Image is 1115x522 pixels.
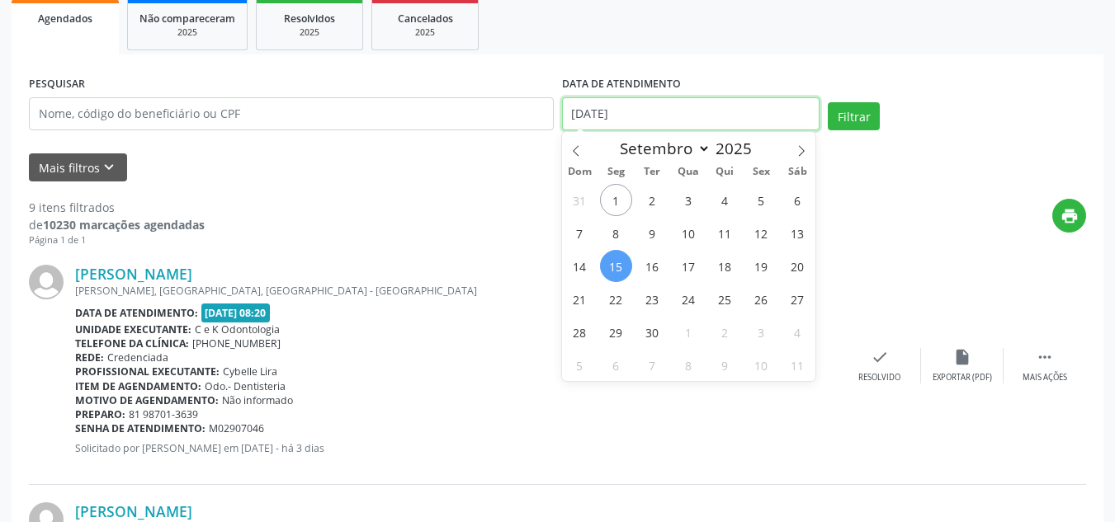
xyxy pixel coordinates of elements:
[673,250,705,282] span: Setembro 17, 2025
[709,184,741,216] span: Setembro 4, 2025
[709,316,741,348] span: Outubro 2, 2025
[75,265,192,283] a: [PERSON_NAME]
[745,217,777,249] span: Setembro 12, 2025
[1023,372,1067,383] div: Mais ações
[75,421,206,435] b: Senha de atendimento:
[562,72,681,97] label: DATA DE ATENDIMENTO
[75,441,839,455] p: Solicitado por [PERSON_NAME] em [DATE] - há 3 dias
[564,217,596,249] span: Setembro 7, 2025
[709,283,741,315] span: Setembro 25, 2025
[223,364,277,379] span: Cybelle Lira
[43,217,205,233] strong: 10230 marcações agendadas
[743,167,779,177] span: Sex
[711,138,765,159] input: Year
[139,26,235,39] div: 2025
[29,97,554,130] input: Nome, código do beneficiário ou CPF
[268,26,351,39] div: 2025
[139,12,235,26] span: Não compareceram
[75,336,189,350] b: Telefone da clínica:
[75,364,220,379] b: Profissional executante:
[75,306,198,320] b: Data de atendimento:
[100,158,118,176] i: keyboard_arrow_down
[673,184,705,216] span: Setembro 3, 2025
[636,217,669,249] span: Setembro 9, 2025
[782,349,814,381] span: Outubro 11, 2025
[129,407,198,421] span: 81 98701-3639
[29,265,64,299] img: img
[953,348,971,366] i: insert_drive_file
[107,350,168,364] span: Credenciada
[222,393,293,407] span: Não informado
[745,283,777,315] span: Setembro 26, 2025
[673,349,705,381] span: Outubro 8, 2025
[284,12,335,26] span: Resolvidos
[75,350,104,364] b: Rede:
[858,372,900,383] div: Resolvido
[75,502,192,520] a: [PERSON_NAME]
[598,167,634,177] span: Seg
[1052,199,1086,233] button: print
[709,217,741,249] span: Setembro 11, 2025
[1036,348,1054,366] i: 
[29,233,205,247] div: Página 1 de 1
[564,283,596,315] span: Setembro 21, 2025
[600,250,632,282] span: Setembro 15, 2025
[564,250,596,282] span: Setembro 14, 2025
[782,283,814,315] span: Setembro 27, 2025
[600,217,632,249] span: Setembro 8, 2025
[29,72,85,97] label: PESQUISAR
[29,153,127,182] button: Mais filtroskeyboard_arrow_down
[1061,207,1079,225] i: print
[673,283,705,315] span: Setembro 24, 2025
[745,349,777,381] span: Outubro 10, 2025
[75,393,219,407] b: Motivo de agendamento:
[564,184,596,216] span: Agosto 31, 2025
[192,336,281,350] span: [PHONE_NUMBER]
[673,316,705,348] span: Outubro 1, 2025
[782,217,814,249] span: Setembro 13, 2025
[673,217,705,249] span: Setembro 10, 2025
[782,184,814,216] span: Setembro 6, 2025
[634,167,670,177] span: Ter
[706,167,743,177] span: Qui
[75,284,839,298] div: [PERSON_NAME], [GEOGRAPHIC_DATA], [GEOGRAPHIC_DATA] - [GEOGRAPHIC_DATA]
[600,316,632,348] span: Setembro 29, 2025
[29,216,205,233] div: de
[636,349,669,381] span: Outubro 7, 2025
[670,167,706,177] span: Qua
[75,379,201,393] b: Item de agendamento:
[600,184,632,216] span: Setembro 1, 2025
[933,372,992,383] div: Exportar (PDF)
[745,316,777,348] span: Outubro 3, 2025
[600,283,632,315] span: Setembro 22, 2025
[29,199,205,216] div: 9 itens filtrados
[384,26,466,39] div: 2025
[209,421,264,435] span: M02907046
[782,250,814,282] span: Setembro 20, 2025
[201,303,271,322] span: [DATE] 08:20
[562,167,598,177] span: Dom
[636,316,669,348] span: Setembro 30, 2025
[871,348,889,366] i: check
[75,322,191,336] b: Unidade executante:
[709,250,741,282] span: Setembro 18, 2025
[636,184,669,216] span: Setembro 2, 2025
[828,102,880,130] button: Filtrar
[636,250,669,282] span: Setembro 16, 2025
[612,137,711,160] select: Month
[38,12,92,26] span: Agendados
[782,316,814,348] span: Outubro 4, 2025
[564,349,596,381] span: Outubro 5, 2025
[709,349,741,381] span: Outubro 9, 2025
[398,12,453,26] span: Cancelados
[636,283,669,315] span: Setembro 23, 2025
[562,97,820,130] input: Selecione um intervalo
[779,167,815,177] span: Sáb
[75,407,125,421] b: Preparo:
[745,184,777,216] span: Setembro 5, 2025
[600,349,632,381] span: Outubro 6, 2025
[195,322,280,336] span: C e K Odontologia
[564,316,596,348] span: Setembro 28, 2025
[745,250,777,282] span: Setembro 19, 2025
[205,379,286,393] span: Odo.- Dentisteria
